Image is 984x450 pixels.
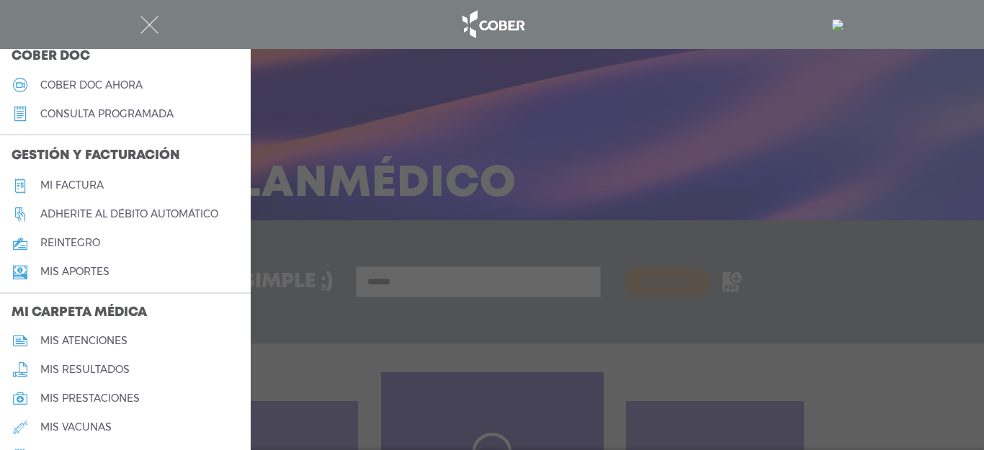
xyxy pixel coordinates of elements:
[40,108,174,120] h5: consulta programada
[40,237,100,249] h5: reintegro
[40,421,112,433] h5: mis vacunas
[40,79,143,91] h5: Cober doc ahora
[40,208,218,220] h5: Adherite al débito automático
[140,16,158,34] img: Cober_menu-close-white.svg
[455,7,530,42] img: logo_cober_home-white.png
[40,392,140,405] h5: mis prestaciones
[40,335,128,347] h5: mis atenciones
[40,266,109,278] h5: Mis aportes
[40,364,130,376] h5: mis resultados
[40,179,104,192] h5: Mi factura
[832,19,844,31] img: 1375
